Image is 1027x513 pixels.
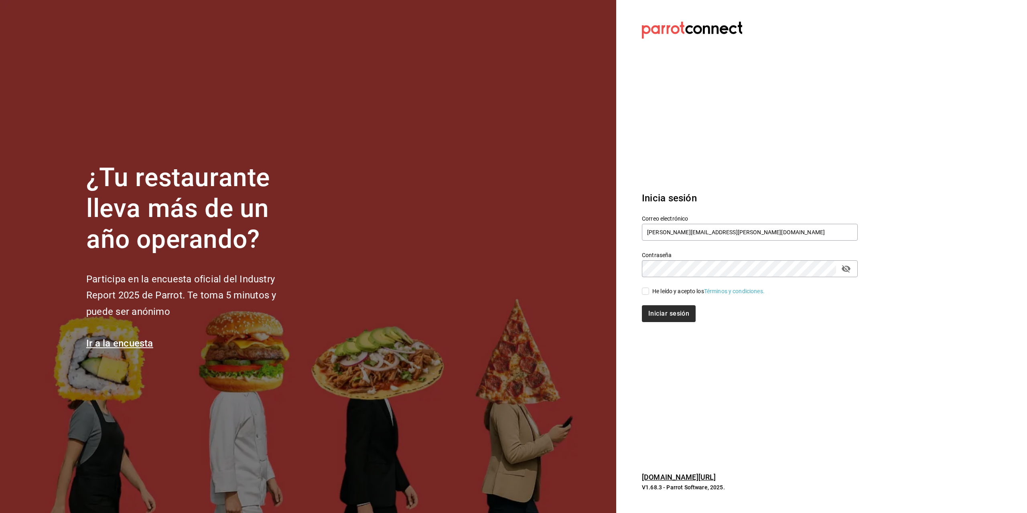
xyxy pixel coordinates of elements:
[642,191,858,205] h3: Inicia sesión
[86,338,153,349] a: Ir a la encuesta
[704,288,765,294] a: Términos y condiciones.
[642,252,858,258] label: Contraseña
[652,287,765,296] div: He leído y acepto los
[86,271,303,320] h2: Participa en la encuesta oficial del Industry Report 2025 de Parrot. Te toma 5 minutos y puede se...
[86,162,303,255] h1: ¿Tu restaurante lleva más de un año operando?
[839,262,853,276] button: passwordField
[642,473,716,481] a: [DOMAIN_NAME][URL]
[642,483,858,491] p: V1.68.3 - Parrot Software, 2025.
[642,216,858,221] label: Correo electrónico
[642,224,858,241] input: Ingresa tu correo electrónico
